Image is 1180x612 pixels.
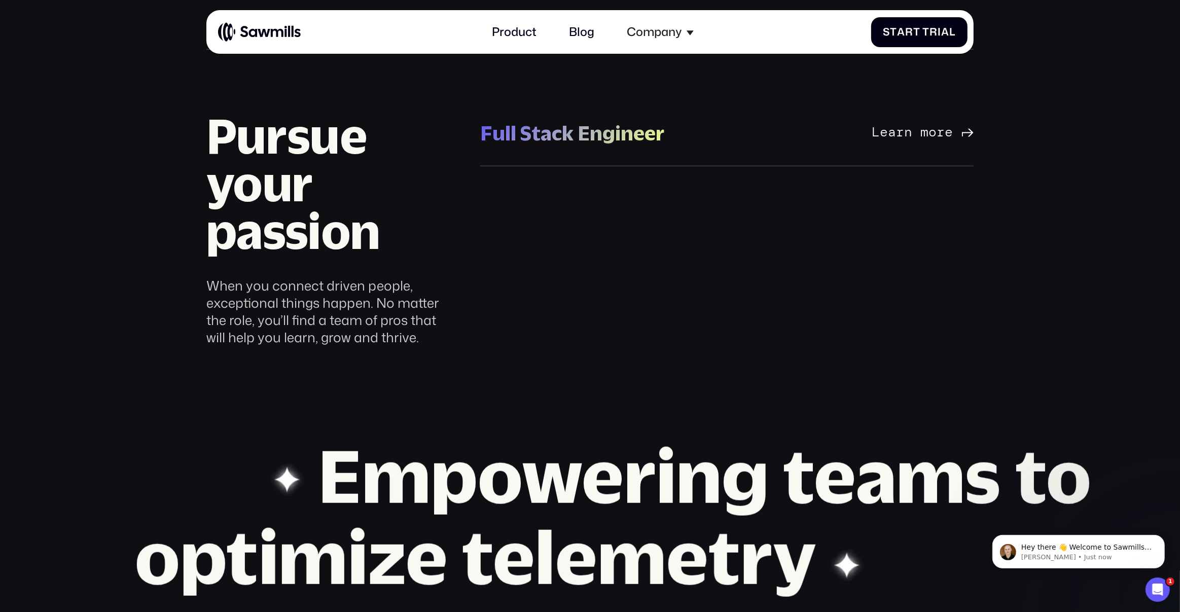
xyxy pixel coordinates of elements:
span: l [949,26,956,38]
div: Company [627,25,682,39]
span: i [938,26,941,38]
div: Company [618,16,703,48]
span: a [897,26,905,38]
div: Empowering teams to [265,435,1144,516]
a: Blog [560,16,603,48]
span: S [883,26,890,38]
span: T [923,26,930,38]
div: Full Stack Engineer [480,120,664,146]
a: Product [483,16,546,48]
span: t [890,26,897,38]
div: Learn more [872,125,953,140]
span: a [941,26,949,38]
span: 1 [1166,578,1174,586]
div: When you connect driven people, exceptional things happen. No matter the role, you’ll find a team... [206,277,453,346]
a: StartTrial [871,17,968,47]
span: t [913,26,920,38]
a: Full Stack EngineerLearn more [480,100,974,166]
iframe: Intercom live chat [1146,578,1170,602]
h2: Pursue your passion [206,112,453,255]
div: optimize telemetry [82,516,869,597]
iframe: Intercom notifications message [977,514,1180,585]
span: r [929,26,938,38]
span: r [905,26,913,38]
